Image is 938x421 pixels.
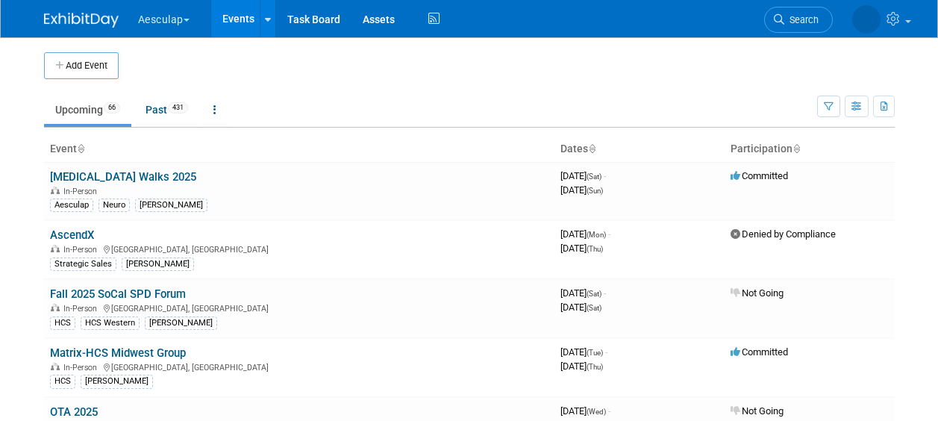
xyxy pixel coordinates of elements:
span: [DATE] [560,184,603,196]
button: Add Event [44,52,119,79]
span: 431 [168,102,188,113]
span: (Sat) [587,172,601,181]
img: In-Person Event [51,304,60,311]
span: (Thu) [587,363,603,371]
span: In-Person [63,363,101,372]
span: (Thu) [587,245,603,253]
span: [DATE] [560,170,606,181]
div: [PERSON_NAME] [122,258,194,271]
div: HCS Western [81,316,140,330]
span: [DATE] [560,346,607,358]
span: - [604,287,606,299]
img: ExhibitDay [44,13,119,28]
span: Not Going [731,287,784,299]
span: Denied by Compliance [731,228,836,240]
span: - [608,405,610,417]
span: [DATE] [560,243,603,254]
a: [MEDICAL_DATA] Walks 2025 [50,170,196,184]
th: Participation [725,137,895,162]
span: - [608,228,610,240]
img: In-Person Event [51,187,60,194]
span: [DATE] [560,287,606,299]
div: HCS [50,375,75,388]
span: In-Person [63,304,101,314]
span: Committed [731,170,788,181]
span: [DATE] [560,228,610,240]
a: Search [764,7,833,33]
span: - [604,170,606,181]
a: Matrix-HCS Midwest Group [50,346,186,360]
a: OTA 2025 [50,405,98,419]
div: Strategic Sales [50,258,116,271]
span: (Sat) [587,290,601,298]
span: In-Person [63,245,101,255]
img: Savannah Jones [852,5,881,34]
span: (Sun) [587,187,603,195]
span: Committed [731,346,788,358]
span: [DATE] [560,361,603,372]
a: AscendX [50,228,94,242]
a: Sort by Start Date [588,143,595,155]
a: Upcoming66 [44,96,131,124]
th: Dates [554,137,725,162]
div: [GEOGRAPHIC_DATA], [GEOGRAPHIC_DATA] [50,361,548,372]
a: Sort by Event Name [77,143,84,155]
span: 66 [104,102,120,113]
span: Search [784,14,819,25]
div: [GEOGRAPHIC_DATA], [GEOGRAPHIC_DATA] [50,302,548,314]
div: [PERSON_NAME] [135,199,207,212]
div: Neuro [99,199,130,212]
div: HCS [50,316,75,330]
span: Not Going [731,405,784,417]
th: Event [44,137,554,162]
span: (Mon) [587,231,606,239]
div: [GEOGRAPHIC_DATA], [GEOGRAPHIC_DATA] [50,243,548,255]
div: [PERSON_NAME] [81,375,153,388]
span: [DATE] [560,405,610,417]
span: [DATE] [560,302,601,313]
span: - [605,346,607,358]
div: [PERSON_NAME] [145,316,217,330]
a: Fall 2025 SoCal SPD Forum [50,287,186,301]
span: (Wed) [587,408,606,416]
span: (Sat) [587,304,601,312]
span: (Tue) [587,349,603,357]
span: In-Person [63,187,101,196]
a: Sort by Participation Type [792,143,800,155]
div: Aesculap [50,199,93,212]
img: In-Person Event [51,363,60,370]
a: Past431 [134,96,199,124]
img: In-Person Event [51,245,60,252]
